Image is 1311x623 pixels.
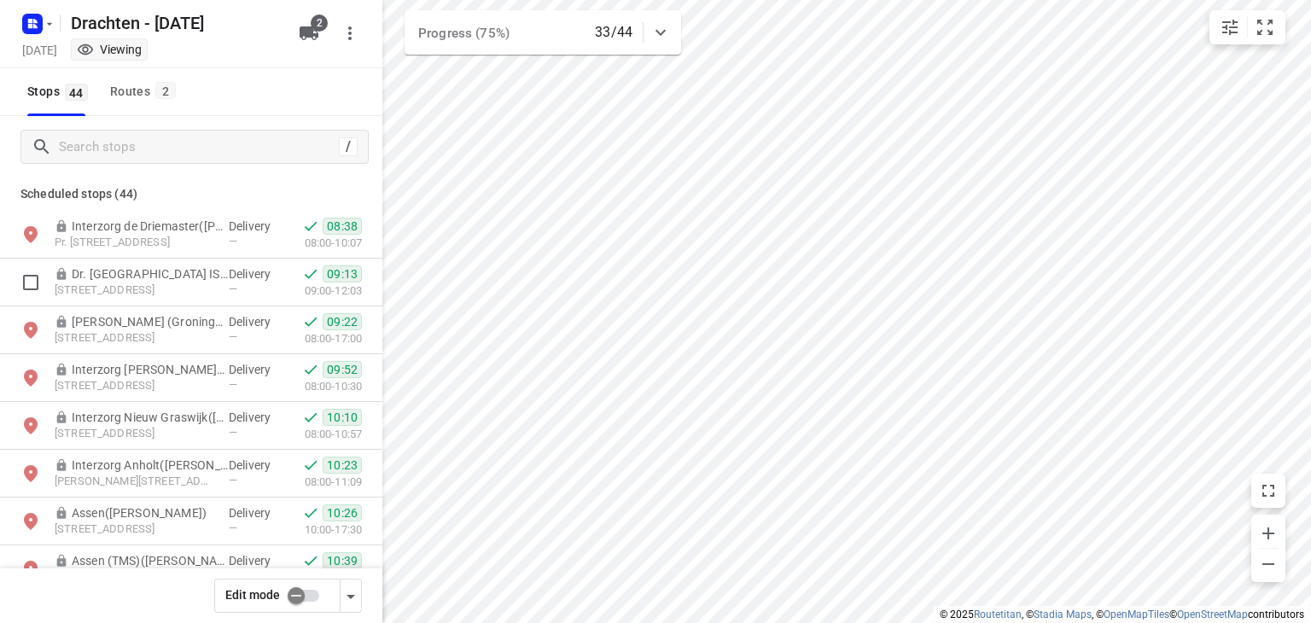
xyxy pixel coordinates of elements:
a: OpenMapTiles [1104,608,1169,620]
div: Viewing [77,41,142,58]
p: Delivery [229,504,280,521]
p: Delivery [229,552,280,569]
p: Delivery [229,313,280,330]
div: Routes [110,81,181,102]
p: Delivery [229,409,280,426]
a: Routetitan [974,608,1022,620]
span: — [229,235,237,247]
svg: Done [302,313,319,330]
p: 33/44 [595,22,632,43]
div: Driver app settings [341,585,361,606]
span: 10:39 [323,552,362,569]
span: — [229,330,237,343]
a: Stadia Maps [1034,608,1092,620]
p: [STREET_ADDRESS] [55,330,212,346]
p: 08:00-11:09 [305,474,362,491]
span: Stops [27,81,93,102]
svg: Done [302,457,319,474]
p: Interzorg [PERSON_NAME]([PERSON_NAME]) [72,361,229,378]
p: Interzorg Anholt([PERSON_NAME]) [72,457,229,474]
li: © 2025 , © , © © contributors [940,608,1304,620]
span: 2 [155,82,176,99]
svg: Done [302,218,319,235]
p: Dr. [GEOGRAPHIC_DATA] ISK - Noorderstaete([PERSON_NAME]) [72,265,229,282]
a: OpenStreetMap [1177,608,1248,620]
p: Delivery [229,457,280,474]
span: 10:26 [323,504,362,521]
span: Edit mode [225,588,280,602]
p: Assen (TMS)([PERSON_NAME]) [72,552,229,569]
span: 44 [65,84,88,101]
svg: Done [302,552,319,569]
p: [STREET_ADDRESS] [55,378,212,394]
span: — [229,378,237,391]
svg: Done [302,504,319,521]
span: Progress (75%) [418,26,510,41]
p: Interzorg Nieuw Graswijk(Roelof Bos) [72,409,229,426]
span: — [229,521,237,534]
p: Delivery [229,218,280,235]
p: Interzorg de Driemaster(Roelof Bos) [72,218,229,235]
div: / [339,137,358,156]
span: 09:13 [323,265,362,282]
p: Scheduled stops ( 44 ) [20,183,362,204]
span: — [229,426,237,439]
p: 08:00-10:57 [305,426,362,443]
p: 08:00-17:00 [305,330,362,347]
span: 08:38 [323,218,362,235]
svg: Done [302,265,319,282]
p: Noordersingel 3, 9401JV, Assen, NL [55,521,212,538]
span: 10:10 [323,409,362,426]
svg: Done [302,409,319,426]
svg: Done [302,361,319,378]
input: Search stops [59,134,339,160]
span: Select [14,265,48,300]
p: [STREET_ADDRESS] [55,282,212,299]
p: Paul Krugerstraat 1, 9401AG, Assen, NL [55,474,212,490]
button: Fit zoom [1248,10,1282,44]
span: 10:23 [323,457,362,474]
p: Assen([PERSON_NAME]) [72,504,229,521]
p: 08:00-10:07 [305,235,362,252]
p: Juniperusplantsoen 29, 9401RL, Assen, NL [55,426,212,442]
span: 2 [311,15,328,32]
p: 08:00-10:30 [305,378,362,395]
button: Map settings [1213,10,1247,44]
div: small contained button group [1209,10,1285,44]
span: — [229,282,237,295]
span: 09:22 [323,313,362,330]
div: Progress (75%)33/44 [405,10,681,55]
button: 2 [292,16,326,50]
p: Pr. [STREET_ADDRESS] [55,235,212,251]
p: 10:00-17:30 [305,521,362,539]
p: Delivery [229,265,280,282]
p: Delivery [229,361,280,378]
p: [PERSON_NAME] (Groningerstraat)([PERSON_NAME]) [72,313,229,330]
span: — [229,474,237,486]
p: 09:00-12:03 [305,282,362,300]
span: 09:52 [323,361,362,378]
